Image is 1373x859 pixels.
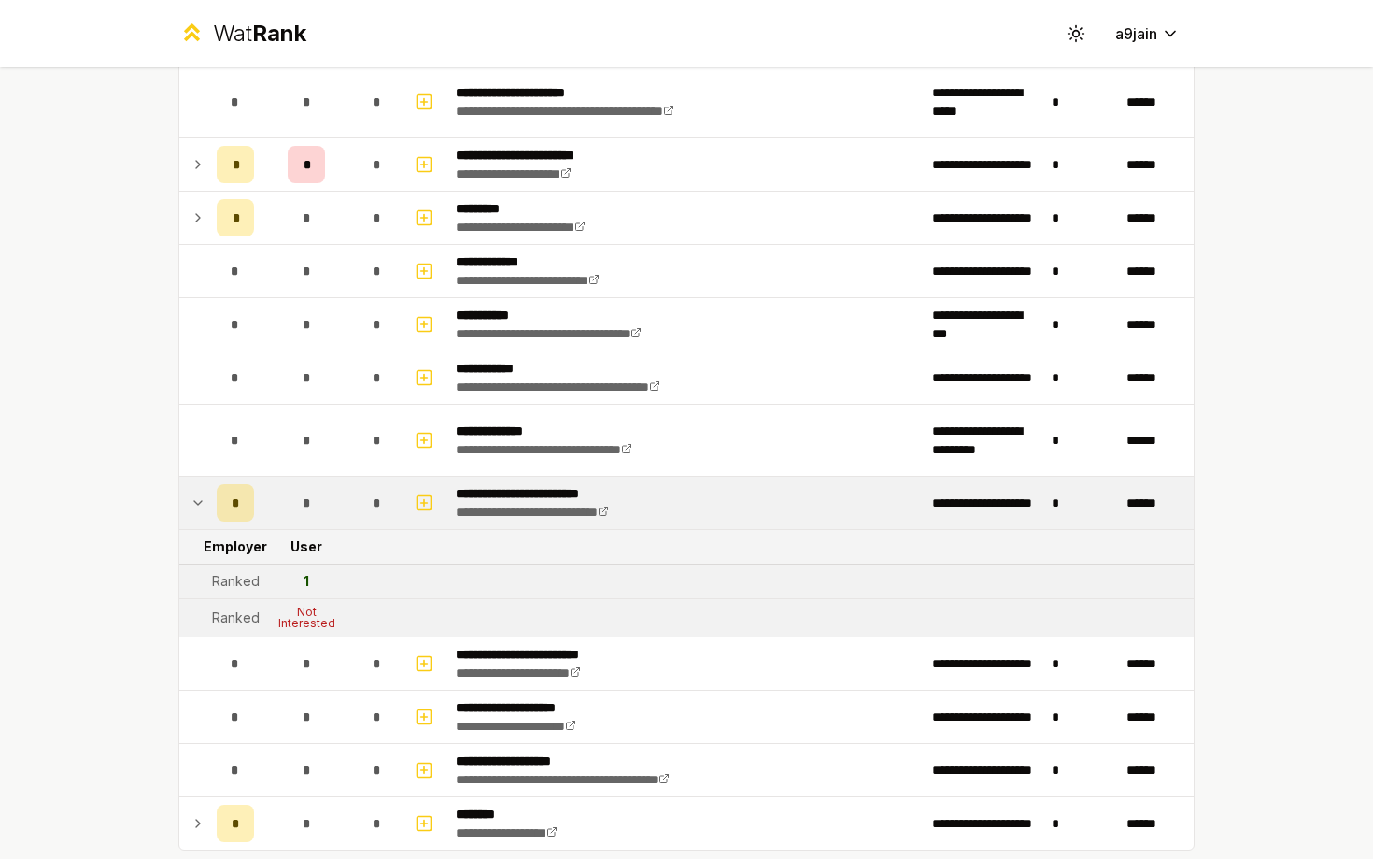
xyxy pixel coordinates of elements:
div: Wat [213,19,306,49]
td: Employer [209,530,262,564]
td: User [262,530,351,564]
button: a9jain [1100,17,1195,50]
span: Rank [252,20,306,47]
div: Ranked [212,608,260,627]
div: Ranked [212,572,260,591]
div: 1 [304,572,309,591]
a: WatRank [178,19,306,49]
span: a9jain [1115,22,1157,45]
div: Not Interested [269,607,344,629]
